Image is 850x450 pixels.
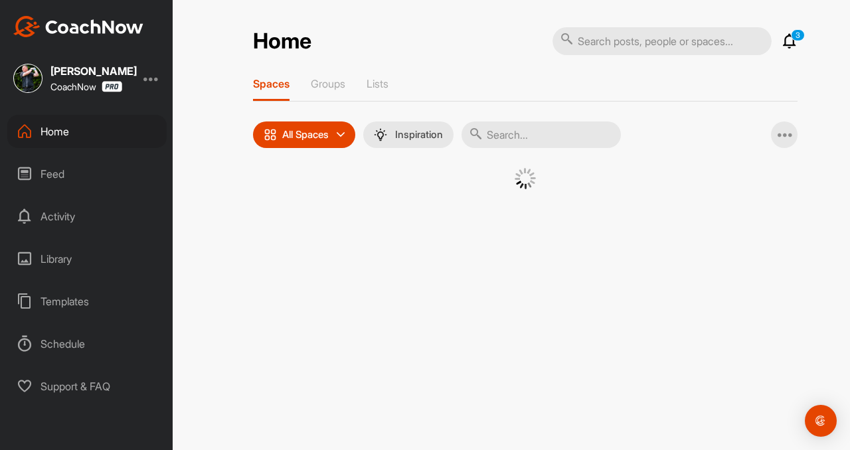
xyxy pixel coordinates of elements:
[552,27,772,55] input: Search posts, people or spaces...
[264,128,277,141] img: icon
[50,66,137,76] div: [PERSON_NAME]
[374,128,387,141] img: menuIcon
[7,285,167,318] div: Templates
[7,242,167,275] div: Library
[13,64,42,93] img: square_f30353d6bfbd131f7e02b8828cb66686.jpg
[7,157,167,190] div: Feed
[7,327,167,360] div: Schedule
[7,370,167,403] div: Support & FAQ
[7,200,167,233] div: Activity
[102,81,122,92] img: CoachNow Pro
[253,29,311,54] h2: Home
[253,77,290,90] p: Spaces
[7,115,167,148] div: Home
[367,77,388,90] p: Lists
[462,121,621,148] input: Search...
[282,129,329,140] p: All Spaces
[515,168,536,189] img: G6gVgL6ErOh57ABN0eRmCEwV0I4iEi4d8EwaPGI0tHgoAbU4EAHFLEQAh+QQFCgALACwIAA4AGAASAAAEbHDJSesaOCdk+8xg...
[791,29,805,41] p: 3
[805,405,837,437] div: Open Intercom Messenger
[395,129,443,140] p: Inspiration
[13,16,143,37] img: CoachNow
[311,77,345,90] p: Groups
[50,81,122,92] div: CoachNow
